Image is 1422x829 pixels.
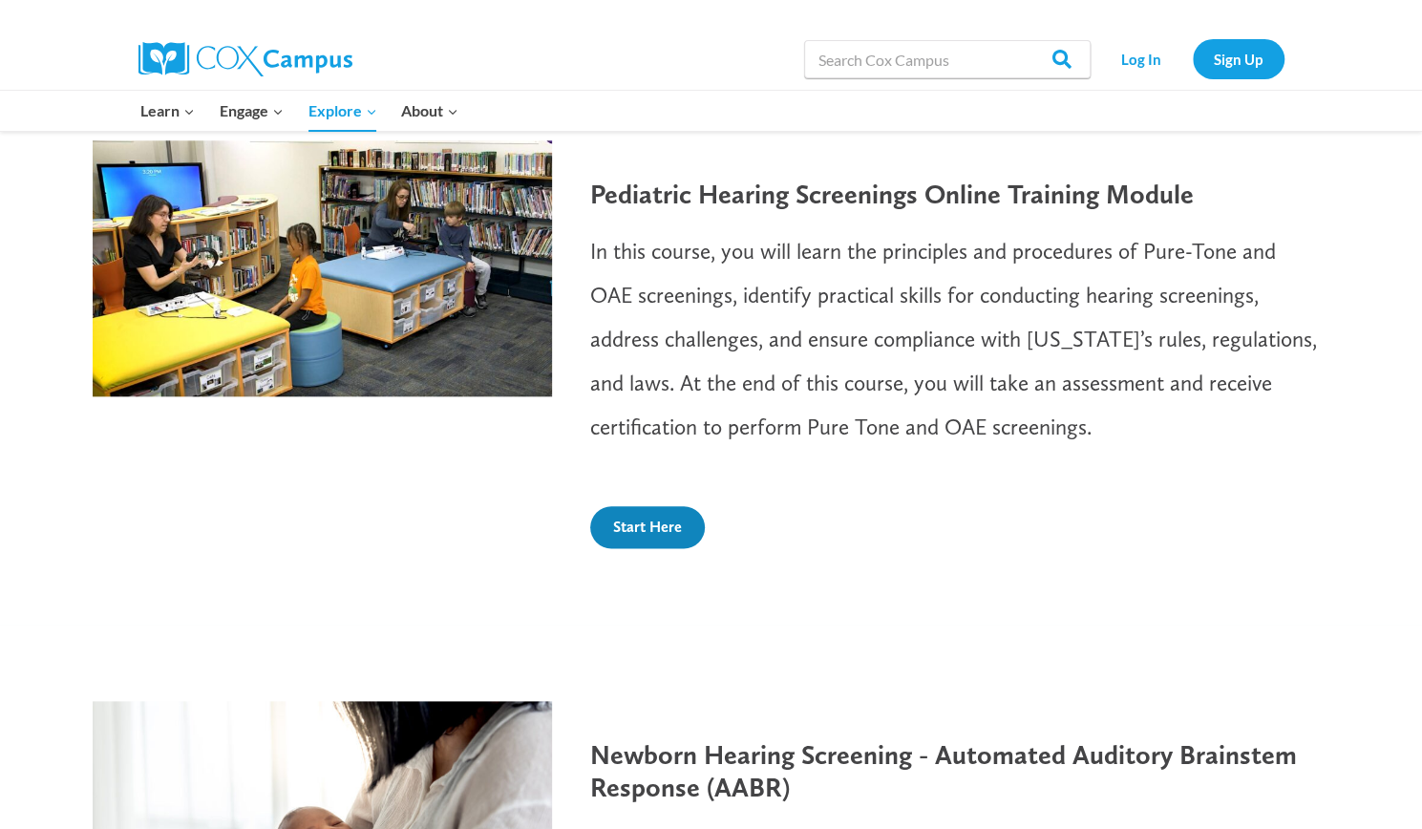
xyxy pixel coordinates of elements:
a: Sign Up [1193,39,1284,78]
a: Log In [1100,39,1183,78]
button: Child menu of Explore [296,91,390,131]
img: EI_12_Screening_Control_b [93,140,552,397]
span: In this course, you will learn the principles and procedures of Pure-Tone and OAE screenings, ide... [590,238,1317,440]
input: Search Cox Campus [804,40,1091,78]
button: Child menu of Engage [207,91,296,131]
span: Pediatric Hearing Screenings Online Training Module [590,178,1194,210]
button: Child menu of About [389,91,471,131]
img: Cox Campus [138,42,352,76]
nav: Primary Navigation [129,91,471,131]
span: Start Here [613,518,682,536]
button: Child menu of Learn [129,91,208,131]
nav: Secondary Navigation [1100,39,1284,78]
a: Start Here [590,506,705,548]
span: Newborn Hearing Screening - Automated Auditory Brainstem Response (AABR) [590,738,1297,803]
